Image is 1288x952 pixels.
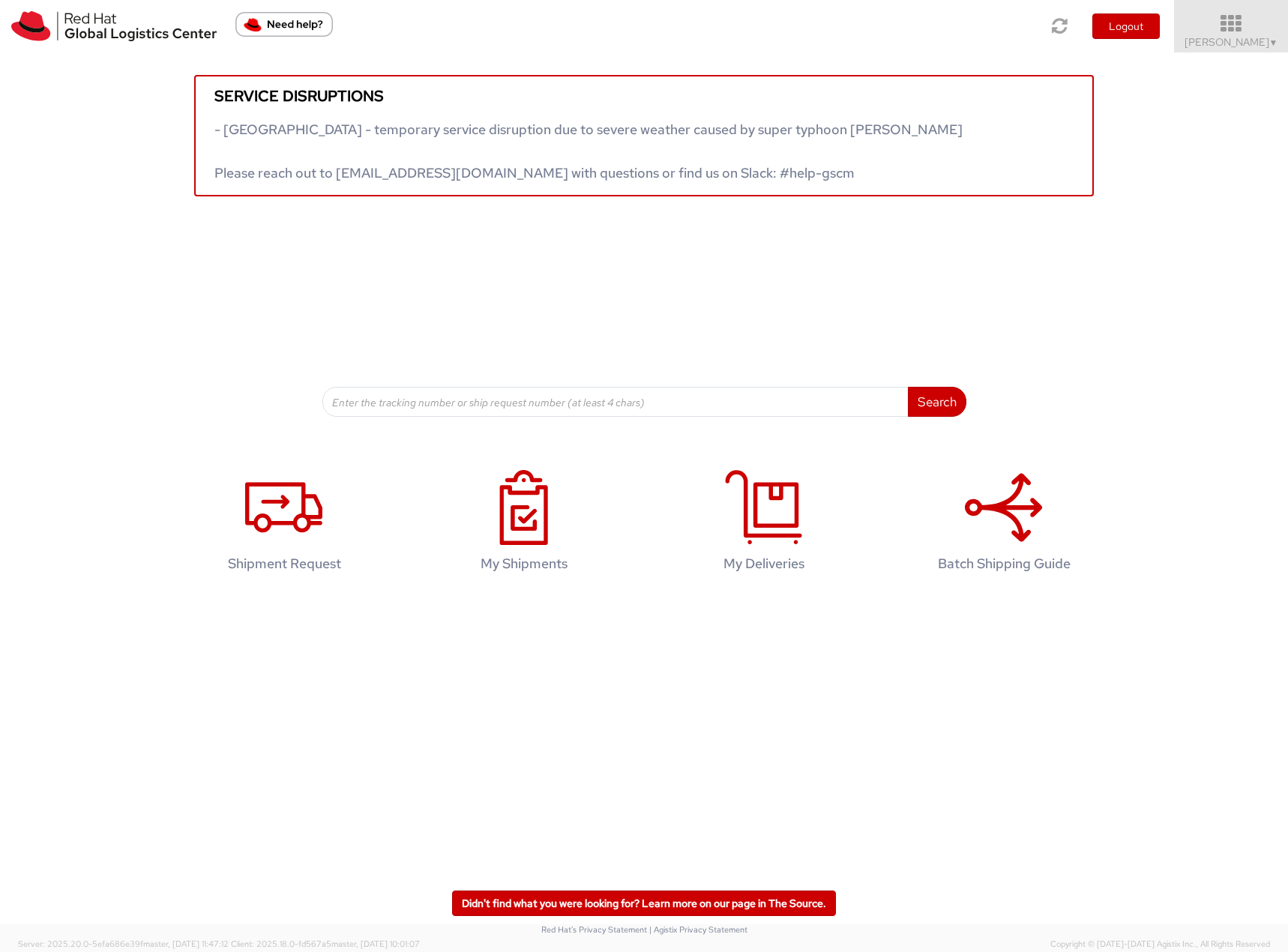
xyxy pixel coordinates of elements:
button: Need help? [235,12,333,37]
h4: My Deliveries [667,556,861,571]
span: [PERSON_NAME] [1185,35,1278,49]
h4: Shipment Request [187,556,381,571]
span: - [GEOGRAPHIC_DATA] - temporary service disruption due to severe weather caused by super typhoon ... [214,121,963,181]
span: Client: 2025.18.0-fd567a5 [231,939,420,949]
h4: Batch Shipping Guide [907,556,1101,571]
a: My Shipments [412,454,637,594]
a: My Deliveries [651,454,876,594]
a: Service disruptions - [GEOGRAPHIC_DATA] - temporary service disruption due to severe weather caus... [194,75,1094,196]
a: Red Hat's Privacy Statement [541,924,647,935]
a: Batch Shipping Guide [891,454,1116,594]
button: Logout [1092,13,1160,39]
img: rh-logistics-00dfa346123c4ec078e1.svg [11,11,217,41]
input: Enter the tracking number or ship request number (at least 4 chars) [322,387,909,417]
span: ▼ [1269,37,1278,49]
h4: My Shipments [427,556,621,571]
a: Didn't find what you were looking for? Learn more on our page in The Source. [452,891,836,916]
span: Copyright © [DATE]-[DATE] Agistix Inc., All Rights Reserved [1050,939,1270,951]
span: Server: 2025.20.0-5efa686e39f [18,939,229,949]
button: Search [908,387,966,417]
span: master, [DATE] 11:47:12 [143,939,229,949]
h5: Service disruptions [214,88,1074,104]
a: | Agistix Privacy Statement [649,924,747,935]
a: Shipment Request [172,454,397,594]
span: master, [DATE] 10:01:07 [331,939,420,949]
